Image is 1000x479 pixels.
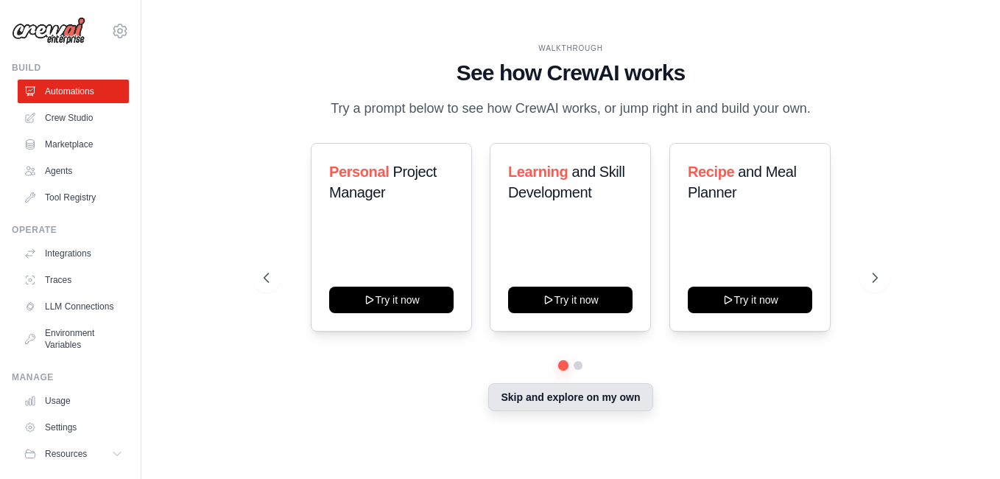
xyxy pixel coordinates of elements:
[12,224,129,236] div: Operate
[508,287,633,313] button: Try it now
[18,442,129,466] button: Resources
[12,62,129,74] div: Build
[264,60,878,86] h1: See how CrewAI works
[508,164,568,180] span: Learning
[18,268,129,292] a: Traces
[45,448,87,460] span: Resources
[18,416,129,439] a: Settings
[488,383,652,411] button: Skip and explore on my own
[323,98,818,119] p: Try a prompt below to see how CrewAI works, or jump right in and build your own.
[688,164,734,180] span: Recipe
[18,106,129,130] a: Crew Studio
[329,287,454,313] button: Try it now
[18,389,129,413] a: Usage
[18,186,129,209] a: Tool Registry
[264,43,878,54] div: WALKTHROUGH
[18,321,129,357] a: Environment Variables
[18,295,129,318] a: LLM Connections
[688,287,812,313] button: Try it now
[18,80,129,103] a: Automations
[18,242,129,265] a: Integrations
[18,133,129,156] a: Marketplace
[18,159,129,183] a: Agents
[12,17,85,45] img: Logo
[12,371,129,383] div: Manage
[329,164,389,180] span: Personal
[688,164,796,200] span: and Meal Planner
